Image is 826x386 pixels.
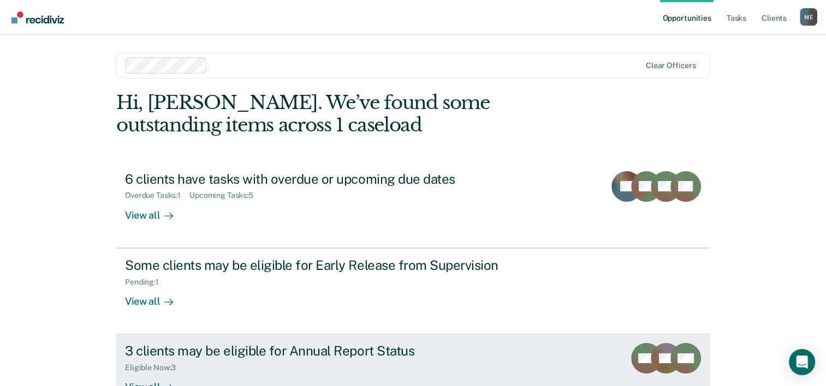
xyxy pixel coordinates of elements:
div: View all [125,200,186,221]
div: Clear officers [646,61,696,70]
div: Pending : 1 [125,278,168,287]
div: Overdue Tasks : 1 [125,191,189,200]
div: Open Intercom Messenger [789,349,815,375]
div: Hi, [PERSON_NAME]. We’ve found some outstanding items across 1 caseload [116,92,591,136]
div: Some clients may be eligible for Early Release from Supervision [125,257,508,273]
img: Recidiviz [11,11,64,23]
a: 6 clients have tasks with overdue or upcoming due datesOverdue Tasks:1Upcoming Tasks:5View all [116,162,710,248]
div: 6 clients have tasks with overdue or upcoming due dates [125,171,508,187]
a: Some clients may be eligible for Early Release from SupervisionPending:1View all [116,248,710,334]
button: Profile dropdown button [800,8,817,26]
div: View all [125,286,186,307]
div: 3 clients may be eligible for Annual Report Status [125,343,508,359]
div: Eligible Now : 3 [125,363,185,372]
div: M E [800,8,817,26]
div: Upcoming Tasks : 5 [189,191,262,200]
